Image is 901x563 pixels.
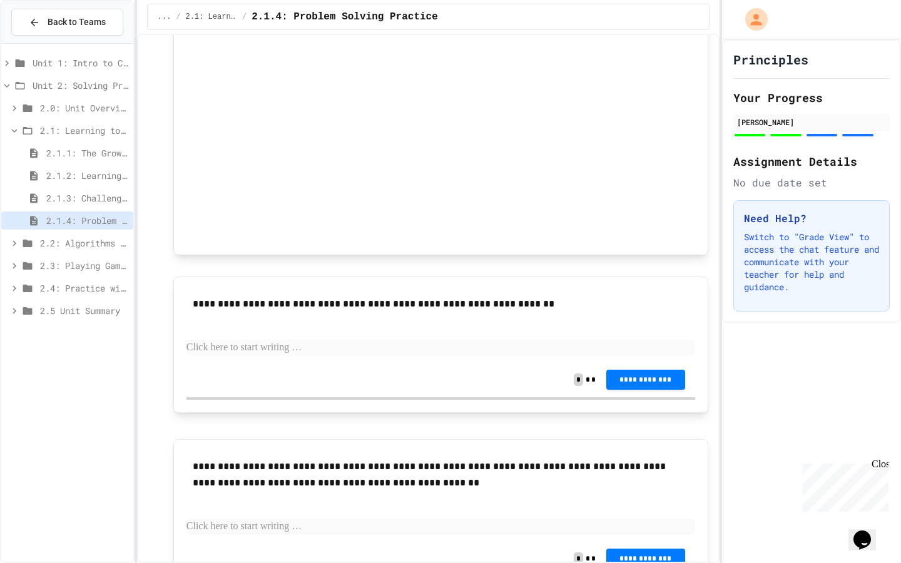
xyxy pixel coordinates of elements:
[733,175,890,190] div: No due date set
[5,5,86,79] div: Chat with us now!Close
[186,12,237,22] span: 2.1: Learning to Solve Hard Problems
[733,153,890,170] h2: Assignment Details
[744,231,879,293] p: Switch to "Grade View" to access the chat feature and communicate with your teacher for help and ...
[733,89,890,106] h2: Your Progress
[40,304,128,317] span: 2.5 Unit Summary
[46,191,128,205] span: 2.1.3: Challenge Problem - The Bridge
[848,513,888,550] iframe: chat widget
[176,12,180,22] span: /
[40,281,128,295] span: 2.4: Practice with Algorithms
[737,116,886,128] div: [PERSON_NAME]
[46,169,128,182] span: 2.1.2: Learning to Solve Hard Problems
[48,16,106,29] span: Back to Teams
[46,146,128,160] span: 2.1.1: The Growth Mindset
[242,12,247,22] span: /
[33,79,128,92] span: Unit 2: Solving Problems in Computer Science
[46,214,128,227] span: 2.1.4: Problem Solving Practice
[11,9,123,36] button: Back to Teams
[732,5,771,34] div: My Account
[158,12,171,22] span: ...
[797,459,888,512] iframe: chat widget
[40,259,128,272] span: 2.3: Playing Games
[40,236,128,250] span: 2.2: Algorithms - from Pseudocode to Flowcharts
[733,51,808,68] h1: Principles
[33,56,128,69] span: Unit 1: Intro to Computer Science
[744,211,879,226] h3: Need Help?
[252,9,438,24] span: 2.1.4: Problem Solving Practice
[40,101,128,114] span: 2.0: Unit Overview
[40,124,128,137] span: 2.1: Learning to Solve Hard Problems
